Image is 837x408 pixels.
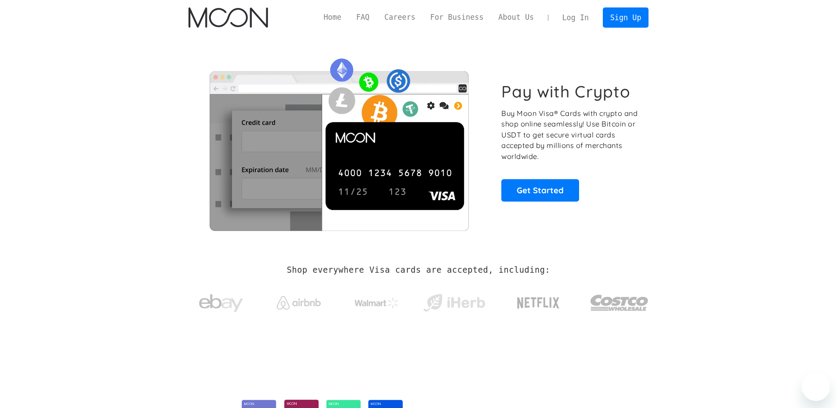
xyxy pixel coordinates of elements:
[199,289,243,317] img: ebay
[188,7,268,28] a: home
[377,12,423,23] a: Careers
[287,265,550,275] h2: Shop everywhere Visa cards are accepted, including:
[501,179,579,201] a: Get Started
[277,296,321,310] img: Airbnb
[423,12,491,23] a: For Business
[555,8,596,27] a: Log In
[590,278,649,324] a: Costco
[491,12,541,23] a: About Us
[603,7,649,27] a: Sign Up
[355,298,399,308] img: Walmart
[344,289,409,313] a: Walmart
[802,373,830,401] iframe: Button to launch messaging window
[421,283,487,319] a: iHerb
[188,281,254,321] a: ebay
[501,108,639,162] p: Buy Moon Visa® Cards with crypto and shop online seamlessly! Use Bitcoin or USDT to get secure vi...
[516,292,560,314] img: Netflix
[188,52,489,231] img: Moon Cards let you spend your crypto anywhere Visa is accepted.
[499,283,578,318] a: Netflix
[188,7,268,28] img: Moon Logo
[501,82,630,101] h1: Pay with Crypto
[349,12,377,23] a: FAQ
[266,287,331,314] a: Airbnb
[590,286,649,319] img: Costco
[421,292,487,314] img: iHerb
[316,12,349,23] a: Home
